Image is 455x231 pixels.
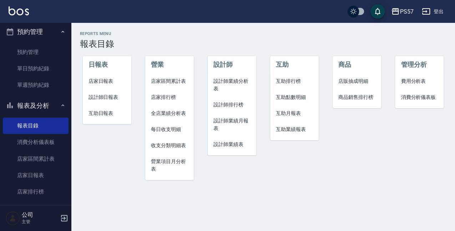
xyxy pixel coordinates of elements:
a: 營業項目月分析表 [145,154,194,177]
a: 店販抽成明細 [333,73,381,89]
a: 消費分析儀表板 [395,89,444,105]
a: 設計師日報表 [83,89,131,105]
span: 設計師排行榜 [213,101,251,109]
span: 每日收支明細 [151,126,188,133]
h2: Reports Menu [80,31,446,36]
li: 營業 [145,56,194,73]
span: 收支分類明細表 [151,142,188,149]
a: 費用分析表 [395,73,444,89]
button: 報表及分析 [3,96,69,115]
button: PS57 [388,4,416,19]
a: 互助月報表 [270,105,319,121]
span: 商品銷售排行榜 [338,94,375,101]
a: 單日預約紀錄 [3,60,69,77]
a: 消費分析儀表板 [3,134,69,150]
li: 管理分析 [395,56,444,73]
span: 店販抽成明細 [338,77,375,85]
span: 費用分析表 [401,77,438,85]
span: 店家排行榜 [151,94,188,101]
a: 店家區間累計表 [3,151,69,167]
span: 互助月報表 [276,110,313,117]
a: 收支分類明細表 [145,137,194,154]
a: 互助日報表 [3,200,69,216]
p: 主管 [22,219,58,225]
img: Logo [9,6,29,15]
span: 互助排行榜 [276,77,313,85]
a: 設計師業績分析表 [208,73,256,97]
a: 預約管理 [3,44,69,60]
span: 全店業績分析表 [151,110,188,117]
span: 設計師業績表 [213,141,251,148]
span: 設計師日報表 [89,94,126,101]
li: 互助 [270,56,319,73]
a: 單週預約紀錄 [3,77,69,93]
a: 店家日報表 [3,167,69,184]
span: 消費分析儀表板 [401,94,438,101]
a: 互助點數明細 [270,89,319,105]
span: 設計師業績月報表 [213,117,251,132]
h5: 公司 [22,211,58,219]
h3: 報表目錄 [80,39,446,49]
button: save [370,4,385,19]
span: 互助業績報表 [276,126,313,133]
button: 登出 [419,5,446,18]
img: Person [6,211,20,225]
a: 店家日報表 [83,73,131,89]
span: 店家日報表 [89,77,126,85]
div: PS57 [400,7,413,16]
a: 店家區間累計表 [145,73,194,89]
a: 設計師業績月報表 [208,113,256,136]
li: 商品 [333,56,381,73]
li: 設計師 [208,56,256,73]
a: 互助排行榜 [270,73,319,89]
a: 店家排行榜 [145,89,194,105]
a: 店家排行榜 [3,184,69,200]
a: 設計師業績表 [208,136,256,152]
span: 互助點數明細 [276,94,313,101]
a: 互助業績報表 [270,121,319,137]
a: 設計師排行榜 [208,97,256,113]
a: 報表目錄 [3,117,69,134]
span: 營業項目月分析表 [151,158,188,173]
button: 預約管理 [3,22,69,41]
a: 商品銷售排行榜 [333,89,381,105]
span: 設計師業績分析表 [213,77,251,92]
span: 互助日報表 [89,110,126,117]
li: 日報表 [83,56,131,73]
span: 店家區間累計表 [151,77,188,85]
a: 每日收支明細 [145,121,194,137]
a: 全店業績分析表 [145,105,194,121]
a: 互助日報表 [83,105,131,121]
